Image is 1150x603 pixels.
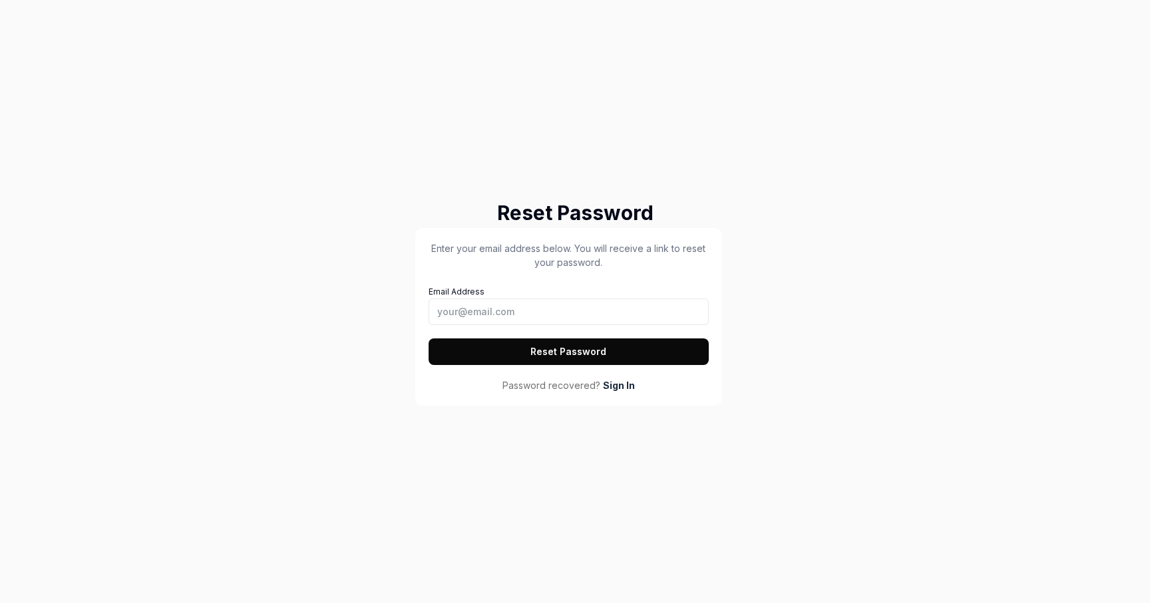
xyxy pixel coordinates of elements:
[429,338,709,365] button: Reset Password
[603,378,635,392] a: Sign In
[502,378,600,392] span: Password recovered?
[429,241,709,269] p: Enter your email address below. You will receive a link to reset your password.
[415,198,735,228] h2: Reset Password
[429,299,709,325] input: Email Address
[429,287,709,325] label: Email Address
